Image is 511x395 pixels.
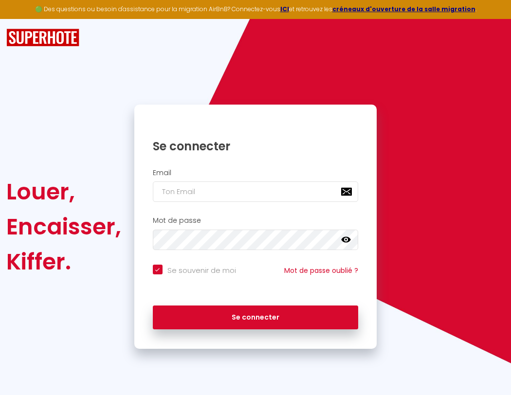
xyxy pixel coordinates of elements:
[280,5,289,13] a: ICI
[153,305,359,330] button: Se connecter
[6,209,121,244] div: Encaisser,
[284,266,358,275] a: Mot de passe oublié ?
[6,174,121,209] div: Louer,
[153,181,359,202] input: Ton Email
[6,244,121,279] div: Kiffer.
[332,5,475,13] a: créneaux d'ouverture de la salle migration
[6,29,79,47] img: SuperHote logo
[153,169,359,177] h2: Email
[153,139,359,154] h1: Se connecter
[153,216,359,225] h2: Mot de passe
